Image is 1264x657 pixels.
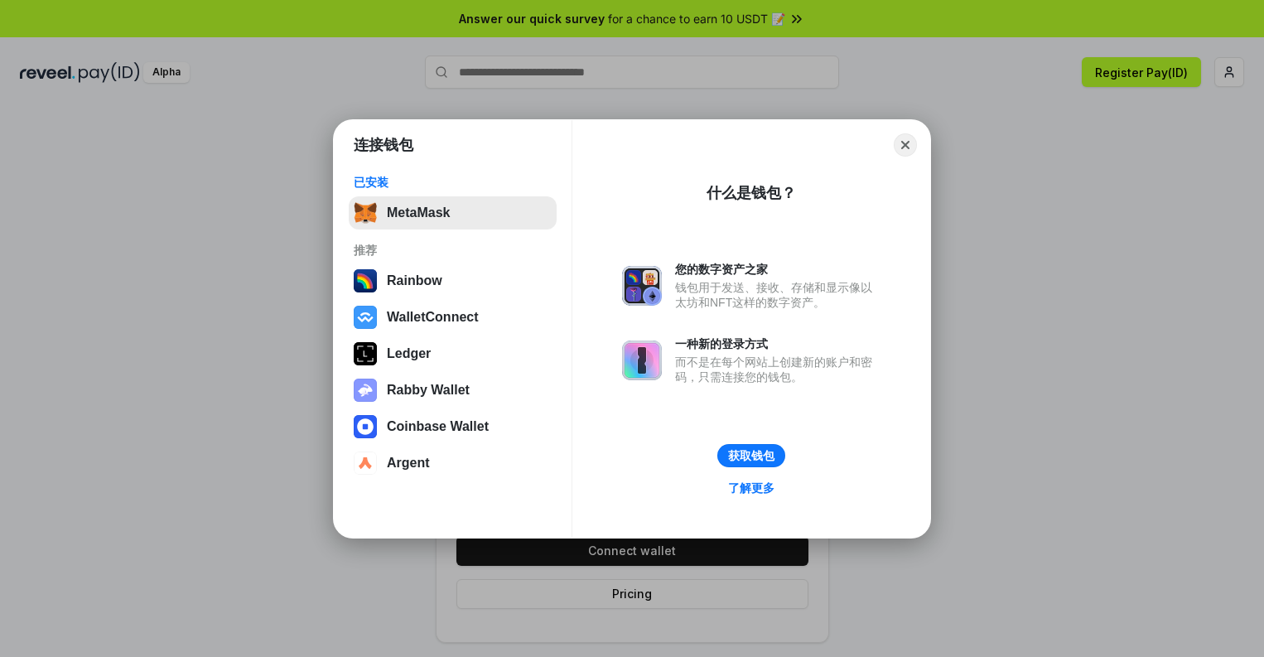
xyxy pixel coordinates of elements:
button: Close [894,133,917,157]
a: 了解更多 [718,477,784,499]
div: 一种新的登录方式 [675,336,880,351]
div: 推荐 [354,243,552,258]
div: 钱包用于发送、接收、存储和显示像以太坊和NFT这样的数字资产。 [675,280,880,310]
div: Rabby Wallet [387,383,470,398]
img: svg+xml,%3Csvg%20fill%3D%22none%22%20height%3D%2233%22%20viewBox%3D%220%200%2035%2033%22%20width%... [354,201,377,225]
button: Argent [349,447,557,480]
img: svg+xml,%3Csvg%20xmlns%3D%22http%3A%2F%2Fwww.w3.org%2F2000%2Fsvg%22%20width%3D%2228%22%20height%3... [354,342,377,365]
div: 已安装 [354,175,552,190]
button: Ledger [349,337,557,370]
div: Rainbow [387,273,442,288]
img: svg+xml,%3Csvg%20width%3D%2228%22%20height%3D%2228%22%20viewBox%3D%220%200%2028%2028%22%20fill%3D... [354,415,377,438]
div: Argent [387,456,430,471]
button: WalletConnect [349,301,557,334]
h1: 连接钱包 [354,135,413,155]
button: Coinbase Wallet [349,410,557,443]
button: Rabby Wallet [349,374,557,407]
div: MetaMask [387,205,450,220]
button: MetaMask [349,196,557,229]
button: Rainbow [349,264,557,297]
img: svg+xml,%3Csvg%20width%3D%2228%22%20height%3D%2228%22%20viewBox%3D%220%200%2028%2028%22%20fill%3D... [354,452,377,475]
div: 获取钱包 [728,448,774,463]
img: svg+xml,%3Csvg%20width%3D%2228%22%20height%3D%2228%22%20viewBox%3D%220%200%2028%2028%22%20fill%3D... [354,306,377,329]
div: 而不是在每个网站上创建新的账户和密码，只需连接您的钱包。 [675,355,880,384]
img: svg+xml,%3Csvg%20xmlns%3D%22http%3A%2F%2Fwww.w3.org%2F2000%2Fsvg%22%20fill%3D%22none%22%20viewBox... [354,379,377,402]
div: WalletConnect [387,310,479,325]
img: svg+xml,%3Csvg%20width%3D%22120%22%20height%3D%22120%22%20viewBox%3D%220%200%20120%20120%22%20fil... [354,269,377,292]
img: svg+xml,%3Csvg%20xmlns%3D%22http%3A%2F%2Fwww.w3.org%2F2000%2Fsvg%22%20fill%3D%22none%22%20viewBox... [622,341,662,380]
div: 了解更多 [728,481,774,495]
div: 什么是钱包？ [707,183,796,203]
img: svg+xml,%3Csvg%20xmlns%3D%22http%3A%2F%2Fwww.w3.org%2F2000%2Fsvg%22%20fill%3D%22none%22%20viewBox... [622,266,662,306]
button: 获取钱包 [717,444,785,467]
div: 您的数字资产之家 [675,262,880,277]
div: Coinbase Wallet [387,419,489,434]
div: Ledger [387,346,431,361]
